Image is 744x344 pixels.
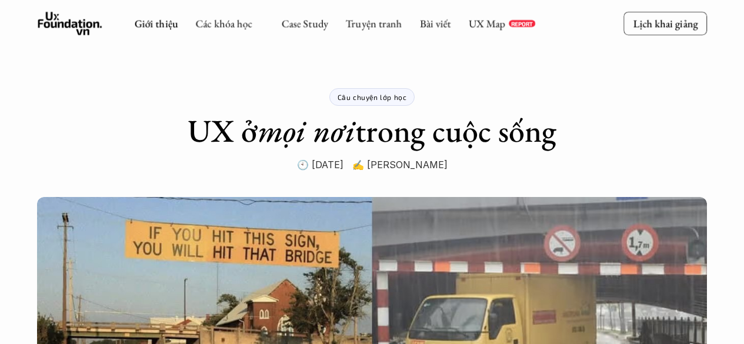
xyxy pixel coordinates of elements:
[623,12,707,35] a: Lịch khai giảng
[345,16,402,30] a: Truyện tranh
[281,16,328,30] a: Case Study
[633,16,698,30] p: Lịch khai giảng
[468,16,505,30] a: UX Map
[511,20,532,27] p: REPORT
[134,16,178,30] a: Giới thiệu
[297,156,448,173] p: 🕙 [DATE] ✍️ [PERSON_NAME]
[195,16,252,30] a: Các khóa học
[419,16,451,30] a: Bài viết
[508,20,535,27] a: REPORT
[338,93,407,101] p: Câu chuyện lớp học
[188,112,556,150] h1: UX ở trong cuộc sống
[258,110,355,151] em: mọi nơi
